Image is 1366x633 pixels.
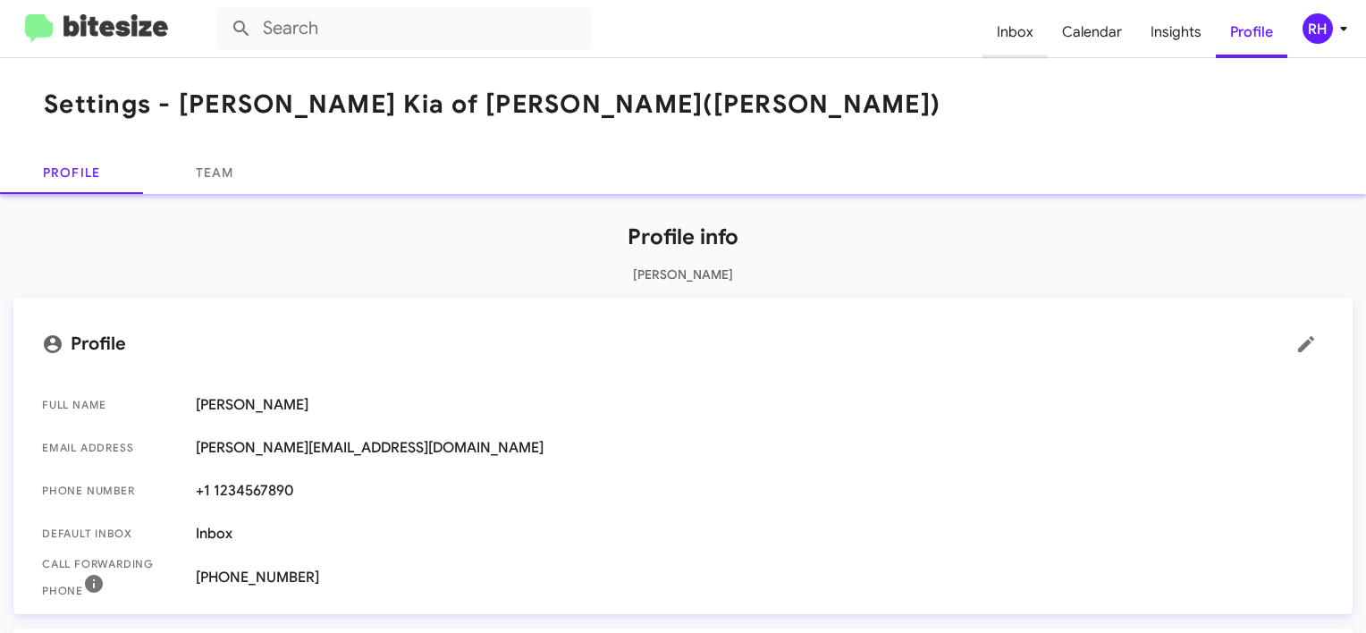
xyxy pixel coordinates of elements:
[1303,13,1333,44] div: RH
[196,439,1324,457] span: [PERSON_NAME][EMAIL_ADDRESS][DOMAIN_NAME]
[44,90,940,119] h1: Settings - [PERSON_NAME] Kia of [PERSON_NAME]
[196,525,1324,543] span: Inbox
[196,569,1324,587] span: [PHONE_NUMBER]
[216,7,592,50] input: Search
[143,151,286,194] a: Team
[42,525,181,543] span: Default Inbox
[1048,6,1136,58] a: Calendar
[42,326,1324,362] mat-card-title: Profile
[1216,6,1287,58] a: Profile
[1287,13,1346,44] button: RH
[1136,6,1216,58] a: Insights
[703,89,940,120] span: ([PERSON_NAME])
[42,555,181,600] span: Call Forwarding Phone
[196,396,1324,414] span: [PERSON_NAME]
[982,6,1048,58] a: Inbox
[13,223,1353,251] h1: Profile info
[42,482,181,500] span: Phone number
[42,439,181,457] span: Email Address
[42,396,181,414] span: Full Name
[196,482,1324,500] span: +1 1234567890
[13,266,1353,283] p: [PERSON_NAME]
